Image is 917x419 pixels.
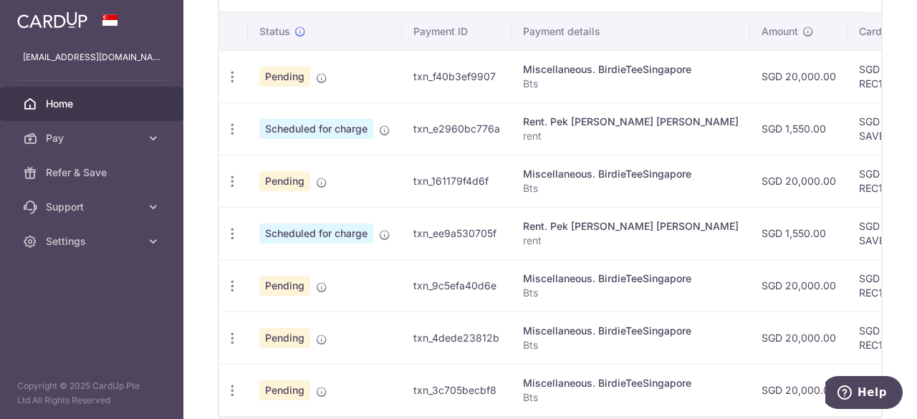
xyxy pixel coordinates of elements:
[750,312,848,364] td: SGD 20,000.00
[23,50,160,64] p: [EMAIL_ADDRESS][DOMAIN_NAME]
[46,234,140,249] span: Settings
[750,155,848,207] td: SGD 20,000.00
[259,67,310,87] span: Pending
[46,165,140,180] span: Refer & Save
[259,380,310,400] span: Pending
[402,207,512,259] td: txn_ee9a530705f
[523,376,739,390] div: Miscellaneous. BirdieTeeSingapore
[523,324,739,338] div: Miscellaneous. BirdieTeeSingapore
[259,24,290,39] span: Status
[523,77,739,91] p: Bts
[259,276,310,296] span: Pending
[402,155,512,207] td: txn_161179f4d6f
[825,376,903,412] iframe: Opens a widget where you can find more information
[259,171,310,191] span: Pending
[402,102,512,155] td: txn_e2960bc776a
[523,129,739,143] p: rent
[523,62,739,77] div: Miscellaneous. BirdieTeeSingapore
[259,328,310,348] span: Pending
[750,259,848,312] td: SGD 20,000.00
[523,167,739,181] div: Miscellaneous. BirdieTeeSingapore
[402,13,512,50] th: Payment ID
[523,115,739,129] div: Rent. Pek [PERSON_NAME] [PERSON_NAME]
[762,24,798,39] span: Amount
[402,364,512,416] td: txn_3c705becbf8
[859,24,913,39] span: CardUp fee
[259,223,373,244] span: Scheduled for charge
[750,50,848,102] td: SGD 20,000.00
[402,50,512,102] td: txn_f40b3ef9907
[512,13,750,50] th: Payment details
[46,200,140,214] span: Support
[750,102,848,155] td: SGD 1,550.00
[523,219,739,233] div: Rent. Pek [PERSON_NAME] [PERSON_NAME]
[402,312,512,364] td: txn_4dede23812b
[259,119,373,139] span: Scheduled for charge
[523,338,739,352] p: Bts
[17,11,87,29] img: CardUp
[750,207,848,259] td: SGD 1,550.00
[46,131,140,145] span: Pay
[523,390,739,405] p: Bts
[523,181,739,196] p: Bts
[523,271,739,286] div: Miscellaneous. BirdieTeeSingapore
[46,97,140,111] span: Home
[750,364,848,416] td: SGD 20,000.00
[523,286,739,300] p: Bts
[402,259,512,312] td: txn_9c5efa40d6e
[523,233,739,248] p: rent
